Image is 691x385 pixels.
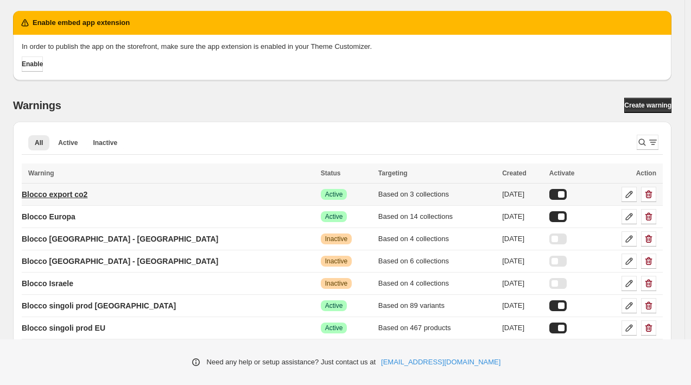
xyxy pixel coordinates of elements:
span: Inactive [325,257,347,266]
a: Blocco export co2 [22,186,87,203]
span: Enable [22,60,43,68]
a: Blocco [GEOGRAPHIC_DATA] - [GEOGRAPHIC_DATA] [22,253,218,270]
p: Blocco [GEOGRAPHIC_DATA] - [GEOGRAPHIC_DATA] [22,233,218,244]
span: Active [58,138,78,147]
a: Blocco Israele [22,275,73,292]
span: Active [325,190,343,199]
span: Targeting [378,169,408,177]
span: Activate [549,169,575,177]
span: Create warning [624,101,671,110]
div: Based on 4 collections [378,278,496,289]
div: [DATE] [502,189,543,200]
div: [DATE] [502,256,543,267]
h2: Warnings [13,99,61,112]
p: Blocco Europa [22,211,75,222]
a: Blocco Europa [22,208,75,225]
p: Blocco singoli prod [GEOGRAPHIC_DATA] [22,300,176,311]
a: Blocco singoli prod EU [22,319,105,337]
span: Inactive [325,235,347,243]
div: Based on 4 collections [378,233,496,244]
a: Blocco singoli prod [GEOGRAPHIC_DATA] [22,297,176,314]
button: Enable [22,56,43,72]
span: Inactive [93,138,117,147]
span: All [35,138,43,147]
div: [DATE] [502,300,543,311]
span: Action [636,169,656,177]
a: Blocco [GEOGRAPHIC_DATA] - [GEOGRAPHIC_DATA] [22,230,218,248]
div: Based on 3 collections [378,189,496,200]
div: [DATE] [502,323,543,333]
div: Based on 89 variants [378,300,496,311]
span: Active [325,324,343,332]
h2: Enable embed app extension [33,17,130,28]
span: Inactive [325,279,347,288]
p: Blocco [GEOGRAPHIC_DATA] - [GEOGRAPHIC_DATA] [22,256,218,267]
p: In order to publish the app on the storefront, make sure the app extension is enabled in your The... [22,41,663,52]
div: Based on 6 collections [378,256,496,267]
button: Search and filter results [637,135,658,150]
span: Warning [28,169,54,177]
p: Blocco singoli prod EU [22,323,105,333]
div: Based on 467 products [378,323,496,333]
a: Create warning [624,98,671,113]
p: Blocco export co2 [22,189,87,200]
span: Created [502,169,527,177]
div: [DATE] [502,211,543,222]
div: Based on 14 collections [378,211,496,222]
p: Blocco Israele [22,278,73,289]
div: [DATE] [502,278,543,289]
span: Active [325,212,343,221]
span: Status [321,169,341,177]
div: [DATE] [502,233,543,244]
span: Active [325,301,343,310]
a: [EMAIL_ADDRESS][DOMAIN_NAME] [381,357,500,368]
